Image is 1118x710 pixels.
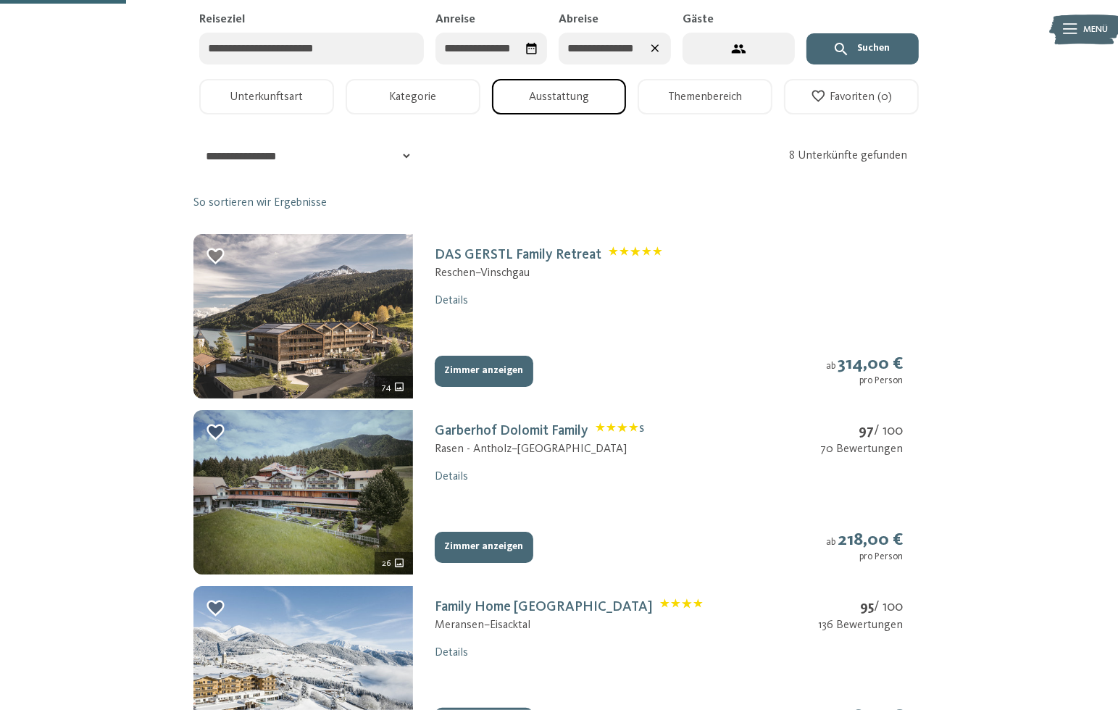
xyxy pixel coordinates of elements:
[435,617,703,633] div: Meransen – Eisacktal
[860,600,874,614] strong: 95
[199,14,245,25] span: Reiseziel
[205,422,226,443] div: Zu Favoriten hinzufügen
[435,647,468,659] a: Details
[643,36,667,60] div: Daten zurücksetzen
[826,354,903,387] div: ab
[435,424,644,438] a: Garberhof Dolomit FamilyKlassifizierung: 4 Sterne S
[375,376,413,398] div: 74 weitere Bilder
[435,14,475,25] span: Anreise
[789,148,923,164] div: 8 Unterkünfte gefunden
[838,355,903,373] strong: 314,00 €
[393,557,406,569] svg: 26 weitere Bilder
[838,531,903,549] strong: 218,00 €
[346,79,480,114] button: Kategorie
[520,36,543,60] div: Datum auswählen
[393,381,406,393] svg: 74 weitere Bilder
[683,14,714,25] span: Gäste
[683,33,795,65] button: 2 Gäste – 1 Zimmer
[826,551,903,563] div: pro Person
[559,14,598,25] span: Abreise
[435,441,644,457] div: Rasen - Antholz – [GEOGRAPHIC_DATA]
[205,598,226,619] div: Zu Favoriten hinzufügen
[820,441,903,457] div: 70 Bewertungen
[826,375,903,387] div: pro Person
[784,79,919,114] button: Favoriten (0)
[382,381,391,394] span: 74
[806,33,919,65] button: Suchen
[639,425,644,434] span: S
[818,598,903,617] div: / 100
[382,557,391,570] span: 26
[193,410,413,575] img: mss_renderimg.php
[638,79,772,114] button: Themenbereich
[375,552,413,575] div: 26 weitere Bilder
[826,530,903,563] div: ab
[435,532,533,564] button: Zimmer anzeigen
[660,598,703,617] span: Klassifizierung: 4 Sterne
[731,41,746,57] svg: 2 Gäste – 1 Zimmer
[596,422,645,440] span: Klassifizierung: 4 Sterne S
[435,356,533,388] button: Zimmer anzeigen
[820,422,903,441] div: / 100
[818,617,903,633] div: 136 Bewertungen
[492,79,627,114] button: Ausstattung
[435,295,468,306] a: Details
[205,246,226,267] div: Zu Favoriten hinzufügen
[859,424,874,438] strong: 97
[435,248,662,262] a: DAS GERSTL Family RetreatKlassifizierung: 5 Sterne
[435,265,662,281] div: Reschen – Vinschgau
[435,471,468,483] a: Details
[435,600,703,614] a: Family Home [GEOGRAPHIC_DATA]Klassifizierung: 4 Sterne
[193,234,413,398] img: mss_renderimg.php
[193,195,327,211] a: So sortieren wir Ergebnisse
[609,246,663,264] span: Klassifizierung: 5 Sterne
[199,79,334,114] button: Unterkunftsart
